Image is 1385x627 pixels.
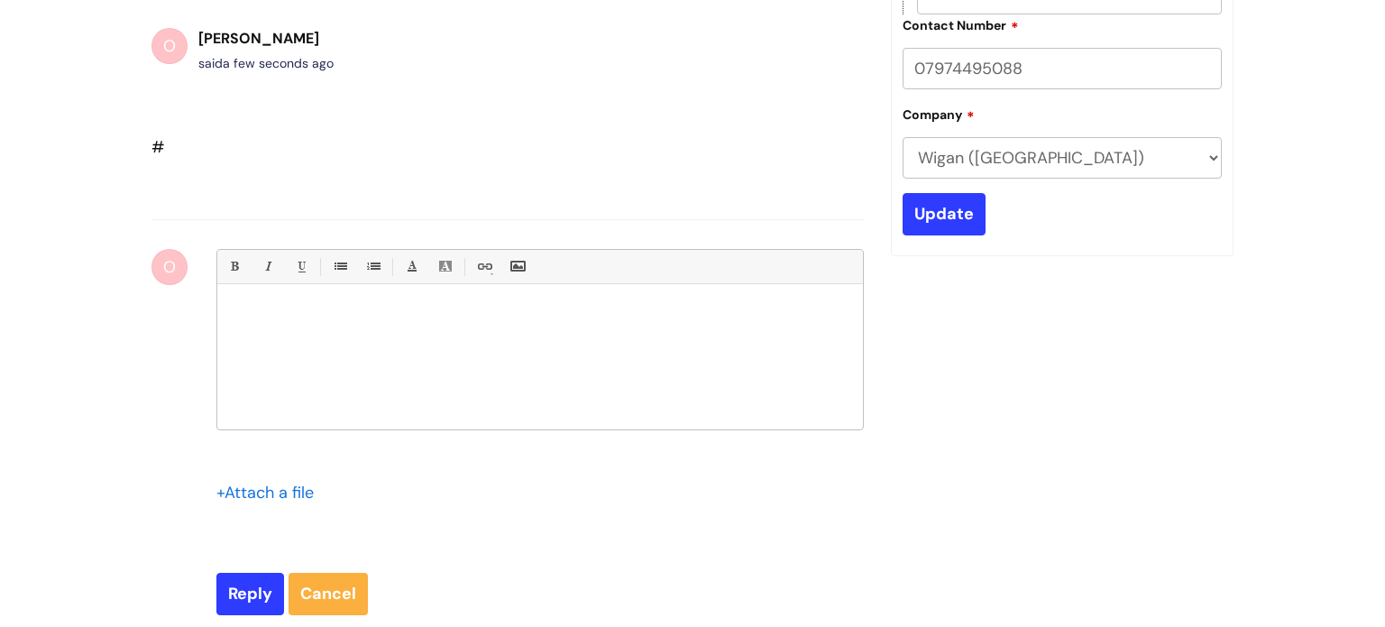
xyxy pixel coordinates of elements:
div: said [198,52,334,75]
div: # [151,104,799,162]
a: Cancel [289,573,368,614]
a: Link [472,255,495,278]
div: Attach a file [216,478,325,507]
a: • Unordered List (Ctrl-Shift-7) [328,255,351,278]
div: O [151,249,188,285]
input: Reply [216,573,284,614]
label: Contact Number [903,15,1019,33]
span: Tue, 2 Sep, 2025 at 12:00 PM [223,55,334,71]
a: Underline(Ctrl-U) [289,255,312,278]
a: 1. Ordered List (Ctrl-Shift-8) [362,255,384,278]
div: O [151,28,188,64]
b: [PERSON_NAME] [198,29,319,48]
label: Company [903,105,975,123]
input: Update [903,193,986,235]
a: Italic (Ctrl-I) [256,255,279,278]
a: Back Color [434,255,456,278]
a: Bold (Ctrl-B) [223,255,245,278]
span: + [216,482,225,503]
a: Font Color [400,255,423,278]
a: Insert Image... [506,255,528,278]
